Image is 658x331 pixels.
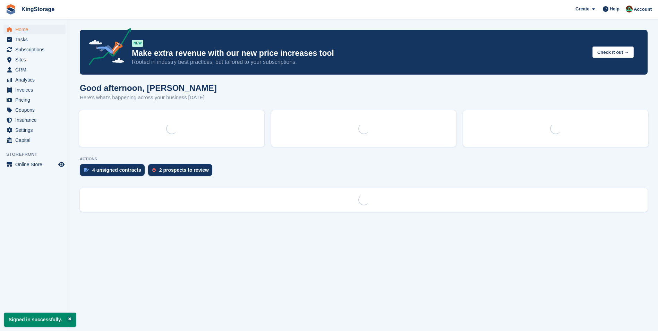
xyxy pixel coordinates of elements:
[3,55,66,65] a: menu
[15,65,57,75] span: CRM
[84,168,89,172] img: contract_signature_icon-13c848040528278c33f63329250d36e43548de30e8caae1d1a13099fd9432cc5.svg
[15,35,57,44] span: Tasks
[15,95,57,105] span: Pricing
[3,25,66,34] a: menu
[634,6,652,13] span: Account
[159,167,209,173] div: 2 prospects to review
[3,125,66,135] a: menu
[80,94,217,102] p: Here's what's happening across your business [DATE]
[3,35,66,44] a: menu
[3,160,66,169] a: menu
[3,85,66,95] a: menu
[148,164,216,179] a: 2 prospects to review
[626,6,633,12] img: John King
[3,65,66,75] a: menu
[57,160,66,169] a: Preview store
[83,28,131,68] img: price-adjustments-announcement-icon-8257ccfd72463d97f412b2fc003d46551f7dbcb40ab6d574587a9cd5c0d94...
[15,55,57,65] span: Sites
[132,58,587,66] p: Rooted in industry best practices, but tailored to your subscriptions.
[15,45,57,54] span: Subscriptions
[15,115,57,125] span: Insurance
[3,95,66,105] a: menu
[15,25,57,34] span: Home
[92,167,141,173] div: 4 unsigned contracts
[4,313,76,327] p: Signed in successfully.
[3,45,66,54] a: menu
[19,3,57,15] a: KingStorage
[132,48,587,58] p: Make extra revenue with our new price increases tool
[15,160,57,169] span: Online Store
[592,46,634,58] button: Check it out →
[3,135,66,145] a: menu
[3,115,66,125] a: menu
[575,6,589,12] span: Create
[80,157,648,161] p: ACTIONS
[15,75,57,85] span: Analytics
[3,75,66,85] a: menu
[15,85,57,95] span: Invoices
[15,125,57,135] span: Settings
[15,135,57,145] span: Capital
[80,83,217,93] h1: Good afternoon, [PERSON_NAME]
[6,151,69,158] span: Storefront
[15,105,57,115] span: Coupons
[152,168,156,172] img: prospect-51fa495bee0391a8d652442698ab0144808aea92771e9ea1ae160a38d050c398.svg
[80,164,148,179] a: 4 unsigned contracts
[132,40,143,47] div: NEW
[3,105,66,115] a: menu
[610,6,619,12] span: Help
[6,4,16,15] img: stora-icon-8386f47178a22dfd0bd8f6a31ec36ba5ce8667c1dd55bd0f319d3a0aa187defe.svg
